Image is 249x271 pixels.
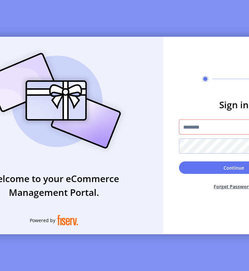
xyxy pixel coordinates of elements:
[30,217,55,224] span: Powered by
